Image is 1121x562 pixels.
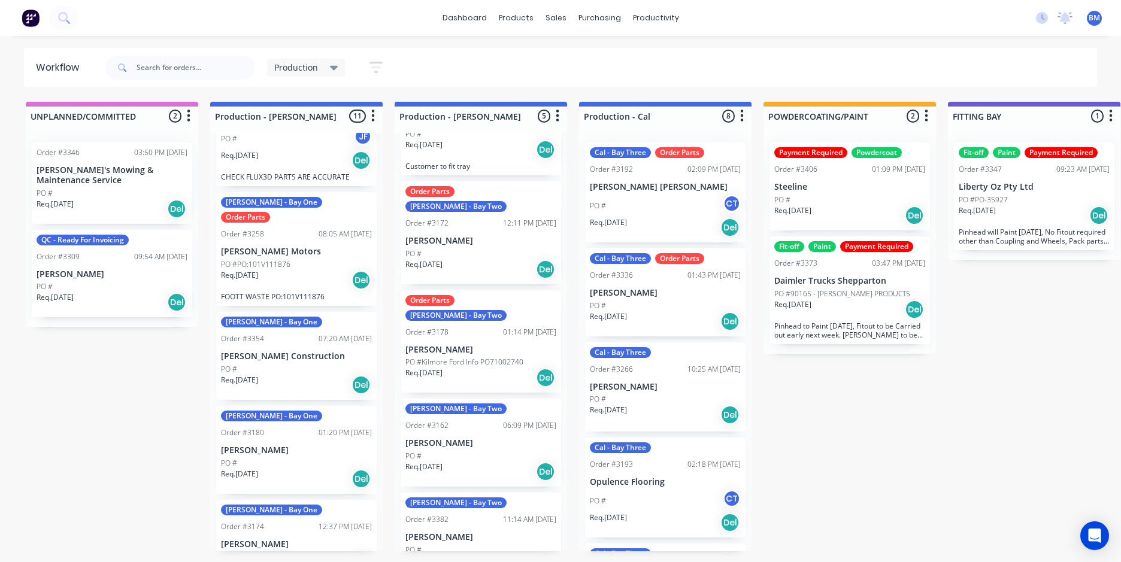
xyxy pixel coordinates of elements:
div: Order #3266 [590,364,633,375]
span: BM [1089,13,1100,23]
div: 10:25 AM [DATE] [687,364,741,375]
div: Del [720,513,740,532]
input: Search for orders... [137,56,255,80]
div: 07:20 AM [DATE] [319,333,372,344]
div: Order Parts [655,253,704,264]
p: Req. [DATE] [37,292,74,303]
div: Order #3309 [37,251,80,262]
div: Order #3174 [221,521,264,532]
div: Order #3373 [774,258,817,269]
div: Payment Required [774,147,847,158]
img: Factory [22,9,40,27]
p: [PERSON_NAME] [405,345,556,355]
p: PO # [405,451,422,461]
div: Del [1089,206,1108,225]
div: Cal - Bay Three [590,548,651,559]
div: [PERSON_NAME] - Bay TwoOrder #316206:09 PM [DATE][PERSON_NAME]PO #Req.[DATE]Del [401,399,561,487]
div: Payment RequiredPowdercoatOrder #340601:09 PM [DATE]SteelinePO #Req.[DATE]Del [769,142,930,230]
p: [PERSON_NAME] [590,382,741,392]
p: Req. [DATE] [405,259,443,270]
div: Order #3382 [405,514,449,525]
p: Opulence Flooring [590,477,741,487]
div: Del [536,140,555,159]
p: Req. [DATE] [221,270,258,281]
p: [PERSON_NAME] [405,236,556,246]
p: Req. [DATE] [405,367,443,378]
p: Req. [DATE] [221,469,258,479]
div: Order Parts [405,295,455,306]
div: Order Parts[PERSON_NAME] - Bay TwoOrder #317801:14 PM [DATE][PERSON_NAME]PO #Kilmore Ford Info PO... [401,290,561,393]
p: FOOTT WASTE PO:101V111876 [221,292,372,301]
div: Paint [993,147,1020,158]
div: Fit-offPaintPayment RequiredOrder #334709:23 AM [DATE]Liberty Oz Pty LtdPO #PO-35927Req.[DATE]Del... [954,142,1114,250]
div: Del [352,271,371,290]
div: Del [167,199,186,218]
div: 09:54 AM [DATE] [134,251,187,262]
div: Payment Required [840,241,913,252]
div: [PERSON_NAME] - Bay One [221,197,322,208]
div: Del [167,293,186,312]
div: 01:14 PM [DATE] [503,327,556,338]
div: [PERSON_NAME] - Bay One [221,411,322,421]
div: 01:09 PM [DATE] [872,164,925,175]
div: Order #3354 [221,333,264,344]
div: Del [352,375,371,394]
p: Req. [DATE] [221,150,258,161]
p: PO # [405,545,422,555]
div: Payment Required [1025,147,1098,158]
div: Cal - Bay Three [590,347,651,358]
p: Req. [DATE] [590,311,627,322]
div: Powdercoat [852,147,902,158]
div: products [493,9,540,27]
div: sales [540,9,572,27]
div: Order Parts [405,186,455,197]
p: [PERSON_NAME] [PERSON_NAME] [590,182,741,192]
div: 03:50 PM [DATE] [134,147,187,158]
div: [PERSON_NAME] - Bay OneOrder #318001:20 PM [DATE][PERSON_NAME]PO #Req.[DATE]Del [216,406,377,494]
p: [PERSON_NAME] [590,288,741,298]
div: productivity [627,9,685,27]
div: Del [536,368,555,387]
div: Del [720,405,740,424]
div: 12:37 PM [DATE] [319,521,372,532]
div: Order #3180 [221,427,264,438]
div: Order Parts[PERSON_NAME] - Bay TwoOrder #317212:11 PM [DATE][PERSON_NAME]PO #Req.[DATE]Del [401,181,561,284]
div: Order #334603:50 PM [DATE][PERSON_NAME]'s Mowing & Maintenance ServicePO #Req.[DATE]Del [32,142,192,224]
p: PO # [221,133,237,144]
div: CT [723,490,741,508]
p: PO # [774,195,790,205]
div: Order #3347 [959,164,1002,175]
div: Order Parts [221,212,270,223]
div: 08:05 AM [DATE] [319,229,372,239]
p: Liberty Oz Pty Ltd [959,182,1110,192]
div: [PERSON_NAME] - Bay OneOrder PartsOrder #325808:05 AM [DATE][PERSON_NAME] MotorsPO #PO:101V111876... [216,192,377,306]
p: Req. [DATE] [590,405,627,415]
div: Cal - Bay Three [590,253,651,264]
div: Cal - Bay ThreeOrder PartsOrder #333601:43 PM [DATE][PERSON_NAME]PO #Req.[DATE]Del [585,248,746,336]
div: Fit-offPaintPayment RequiredOrder #337303:47 PM [DATE]Daimler Trucks SheppartonPO #90165 - [PERSO... [769,236,930,344]
p: PO #Kilmore Ford Info PO71002740 [405,357,523,367]
p: PO #PO:101V111876 [221,259,290,270]
div: Del [352,151,371,170]
p: [PERSON_NAME] [37,269,187,280]
p: [PERSON_NAME] [221,539,372,549]
div: Order #3406 [774,164,817,175]
p: PO # [37,188,53,199]
div: [PERSON_NAME] - Bay OneOrder #335407:20 AM [DATE][PERSON_NAME] ConstructionPO #Req.[DATE]Del [216,312,377,400]
div: Del [905,300,924,319]
p: PO # [590,394,606,405]
div: purchasing [572,9,627,27]
div: Del [720,218,740,237]
p: [PERSON_NAME] [221,445,372,455]
p: Req. [DATE] [590,512,627,523]
div: Workflow [36,60,85,75]
div: Order #3258 [221,229,264,239]
div: [PERSON_NAME] - Bay One [221,317,322,327]
div: Cal - Bay ThreeOrder #326610:25 AM [DATE][PERSON_NAME]PO #Req.[DATE]Del [585,342,746,432]
a: dashboard [437,9,493,27]
div: 12:11 PM [DATE] [503,218,556,229]
div: 01:43 PM [DATE] [687,270,741,281]
p: Req. [DATE] [405,461,443,472]
div: [PERSON_NAME] - Bay Two [405,497,507,508]
div: 02:18 PM [DATE] [687,459,741,470]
